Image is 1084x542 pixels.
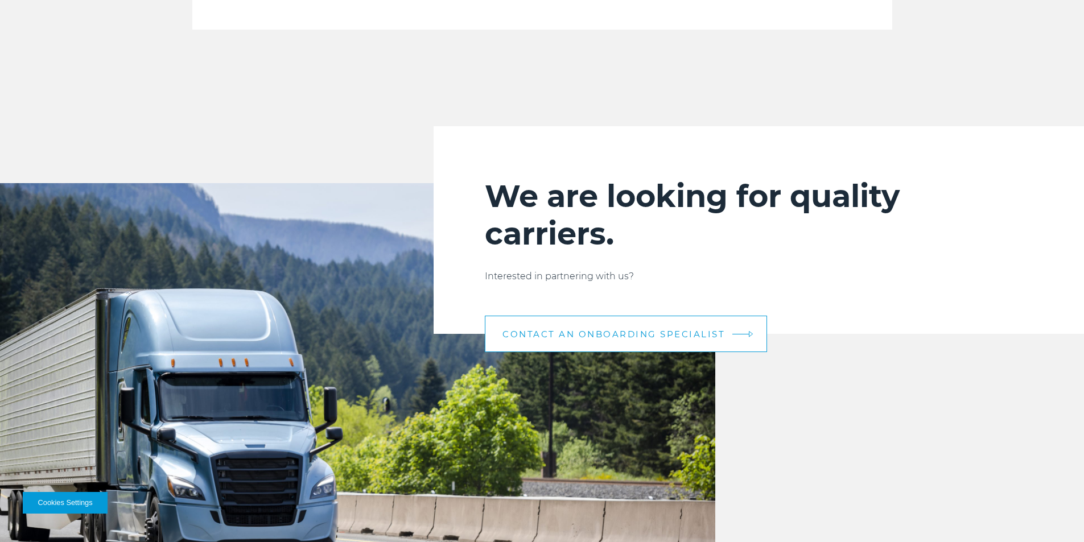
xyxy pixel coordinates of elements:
span: CONTACT AN ONBOARDING SPECIALIST [502,330,725,338]
p: Interested in partnering with us? [485,270,1033,283]
img: arrow [749,331,753,337]
h2: We are looking for quality carriers. [485,177,1033,253]
button: Cookies Settings [23,492,108,514]
a: CONTACT AN ONBOARDING SPECIALIST arrow arrow [485,316,767,352]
